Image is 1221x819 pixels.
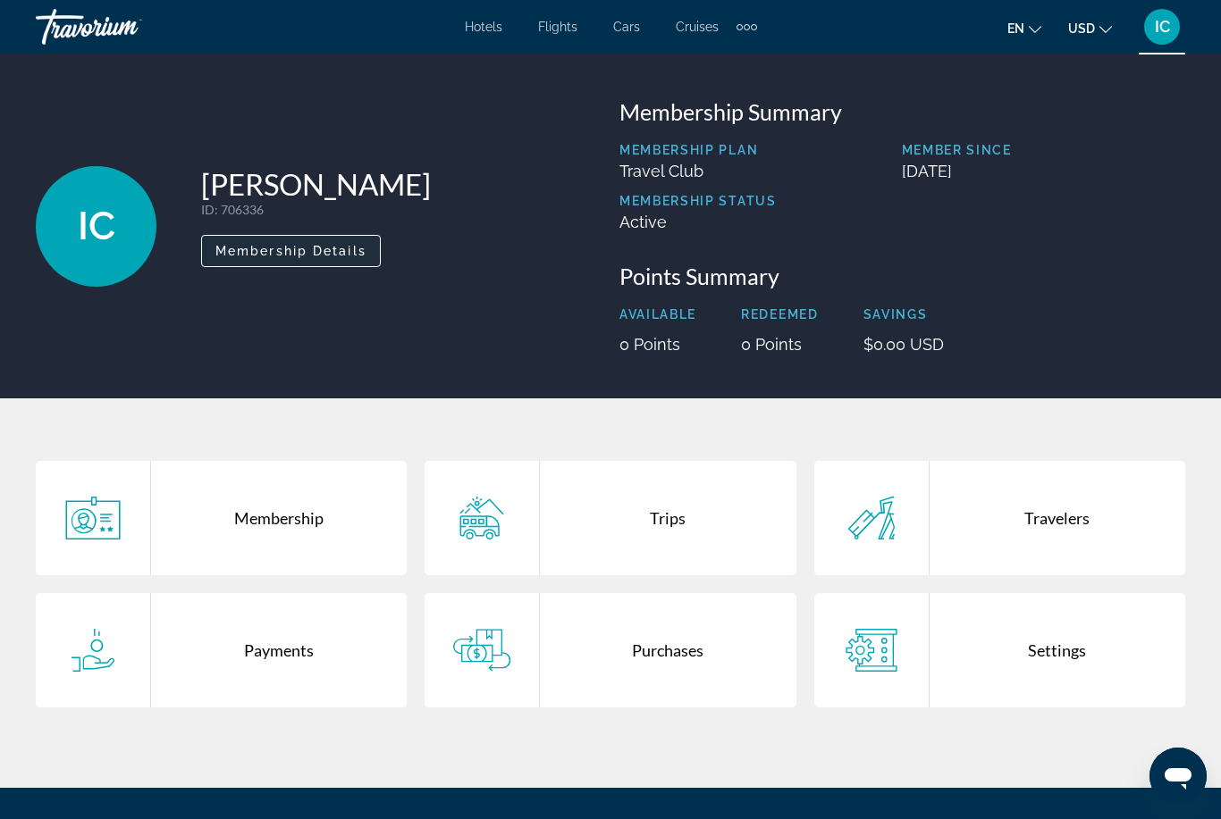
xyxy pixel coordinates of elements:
div: Trips [540,461,796,575]
button: User Menu [1139,8,1185,46]
span: IC [78,203,115,249]
p: : 706336 [201,202,431,217]
h3: Points Summary [619,263,1185,289]
span: Membership Details [215,244,366,258]
a: Payments [36,593,407,707]
iframe: Button to launch messaging window [1149,748,1207,805]
a: Cars [613,20,640,34]
button: Change currency [1068,15,1112,41]
p: Redeemed [741,307,818,322]
h1: [PERSON_NAME] [201,166,431,202]
div: Purchases [540,593,796,707]
span: IC [1155,18,1170,36]
button: Extra navigation items [737,13,757,41]
a: Membership Details [201,238,381,258]
div: Membership [151,461,407,575]
a: Flights [538,20,577,34]
p: Membership Plan [619,143,777,157]
span: USD [1068,21,1095,36]
p: Active [619,213,777,231]
span: en [1007,21,1024,36]
a: Membership [36,461,407,575]
a: Cruises [676,20,719,34]
p: $0.00 USD [863,335,944,354]
a: Travelers [814,461,1185,575]
div: Travelers [930,461,1185,575]
p: Savings [863,307,944,322]
a: Hotels [465,20,502,34]
a: Settings [814,593,1185,707]
p: Membership Status [619,194,777,208]
a: Trips [425,461,796,575]
h3: Membership Summary [619,98,1185,125]
p: 0 Points [619,335,696,354]
p: Available [619,307,696,322]
a: Travorium [36,4,215,50]
div: Payments [151,593,407,707]
p: Member Since [902,143,1185,157]
span: ID [201,202,215,217]
p: [DATE] [902,162,1185,180]
p: 0 Points [741,335,818,354]
button: Change language [1007,15,1041,41]
div: Settings [930,593,1185,707]
p: Travel Club [619,162,777,180]
button: Membership Details [201,235,381,267]
a: Purchases [425,593,796,707]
